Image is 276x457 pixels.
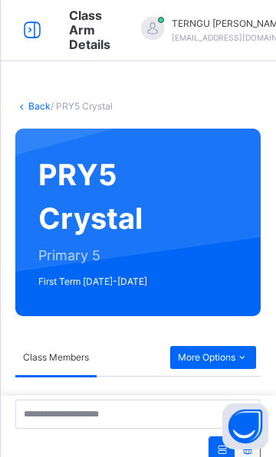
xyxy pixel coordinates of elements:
[222,403,268,449] button: Open asap
[51,100,113,112] span: / PRY5 Crystal
[23,351,89,364] span: Class Members
[69,38,110,52] span: Details
[28,100,51,112] a: Back
[69,8,110,38] span: Class Arm
[178,351,248,364] span: More Options
[38,275,222,289] span: First Term [DATE]-[DATE]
